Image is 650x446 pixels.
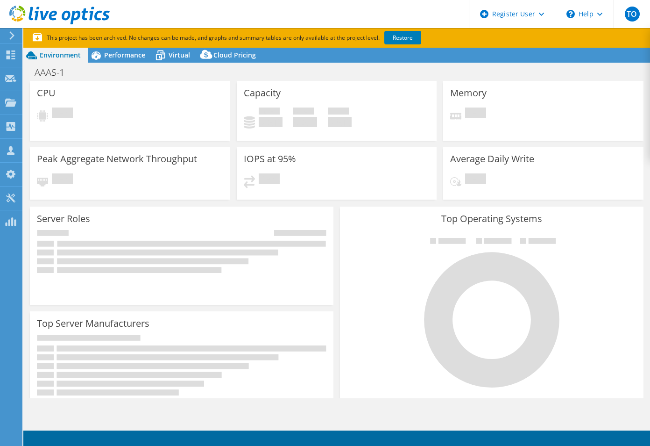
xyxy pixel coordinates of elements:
[384,31,421,44] a: Restore
[465,108,486,120] span: Pending
[244,154,296,164] h3: IOPS at 95%
[213,50,256,59] span: Cloud Pricing
[40,50,81,59] span: Environment
[30,67,79,78] h1: AAAS-1
[293,117,317,127] h4: 0 GiB
[625,7,640,22] span: TO
[37,88,56,98] h3: CPU
[328,108,349,117] span: Total
[566,10,575,18] svg: \n
[347,214,636,224] h3: Top Operating Systems
[52,108,73,120] span: Pending
[169,50,190,59] span: Virtual
[293,108,314,117] span: Free
[328,117,352,127] h4: 0 GiB
[244,88,281,98] h3: Capacity
[104,50,145,59] span: Performance
[37,154,197,164] h3: Peak Aggregate Network Throughput
[465,173,486,186] span: Pending
[450,88,487,98] h3: Memory
[37,214,90,224] h3: Server Roles
[450,154,534,164] h3: Average Daily Write
[259,117,283,127] h4: 0 GiB
[37,318,149,329] h3: Top Server Manufacturers
[259,173,280,186] span: Pending
[33,33,490,43] p: This project has been archived. No changes can be made, and graphs and summary tables are only av...
[259,108,280,117] span: Used
[52,173,73,186] span: Pending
